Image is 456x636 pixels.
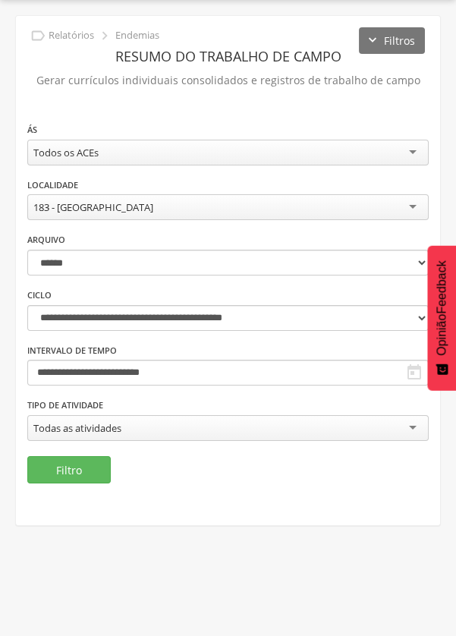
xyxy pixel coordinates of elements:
[27,399,103,411] font: Tipo de atividade
[405,364,423,382] font: 
[33,421,121,435] font: Todas as atividades
[27,234,65,245] font: Arquivo
[27,345,117,356] font: Intervalo de tempo
[56,463,82,477] font: Filtro
[27,124,37,135] font: ÁS
[30,27,46,44] font: 
[27,179,78,190] font: Localidade
[33,200,153,214] font: 183 - [GEOGRAPHIC_DATA]
[36,73,420,87] font: Gerar currículos individuais consolidados e registros de trabalho de campo
[49,28,94,42] font: Relatórios
[27,456,111,483] button: Filtro
[384,33,415,48] font: Filtros
[33,146,99,159] font: Todos os ACEs
[359,27,425,54] button: Filtros
[427,245,456,390] button: Feedback - Mostrar pesquisa
[435,260,448,355] span: Feedback
[27,289,52,301] font: Ciclo
[435,314,448,356] font: Opinião
[115,47,341,65] font: Resumo do Trabalho de Campo
[115,28,159,42] font: Endemias
[96,27,113,44] font: 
